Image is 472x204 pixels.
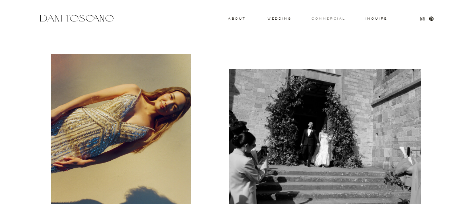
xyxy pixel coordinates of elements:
[312,17,345,20] a: commercial
[228,17,244,20] a: About
[268,17,291,20] a: wedding
[365,17,388,21] a: Inquire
